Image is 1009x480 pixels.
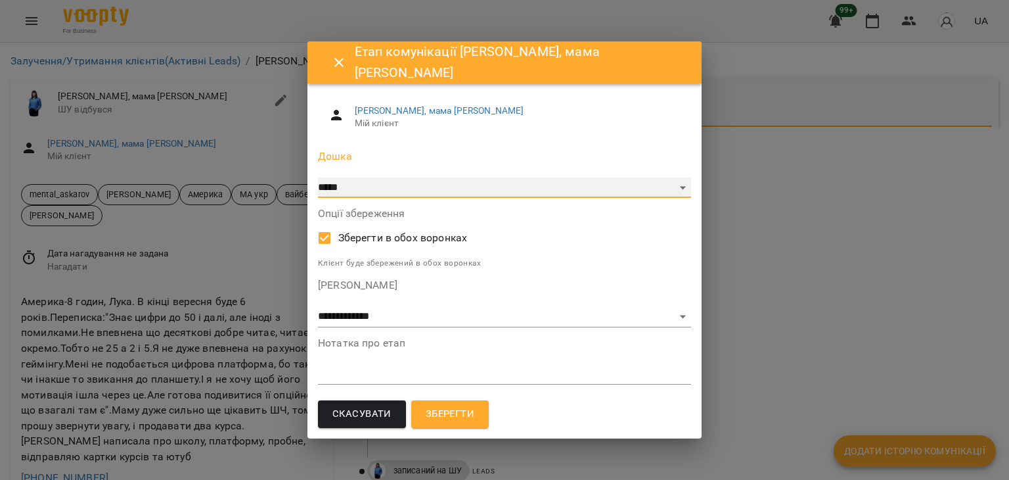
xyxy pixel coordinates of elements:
[318,338,691,348] label: Нотатка про етап
[338,230,468,246] span: Зберегти в обох воронках
[355,41,686,83] h6: Етап комунікації [PERSON_NAME], мама [PERSON_NAME]
[318,280,691,291] label: [PERSON_NAME]
[323,47,355,78] button: Close
[355,105,524,116] a: [PERSON_NAME], мама [PERSON_NAME]
[318,400,406,428] button: Скасувати
[411,400,489,428] button: Зберегти
[318,208,691,219] label: Опції збереження
[318,151,691,162] label: Дошка
[332,406,392,423] span: Скасувати
[426,406,474,423] span: Зберегти
[318,257,691,270] p: Клієнт буде збережений в обох воронках
[355,117,681,130] span: Мій клієнт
